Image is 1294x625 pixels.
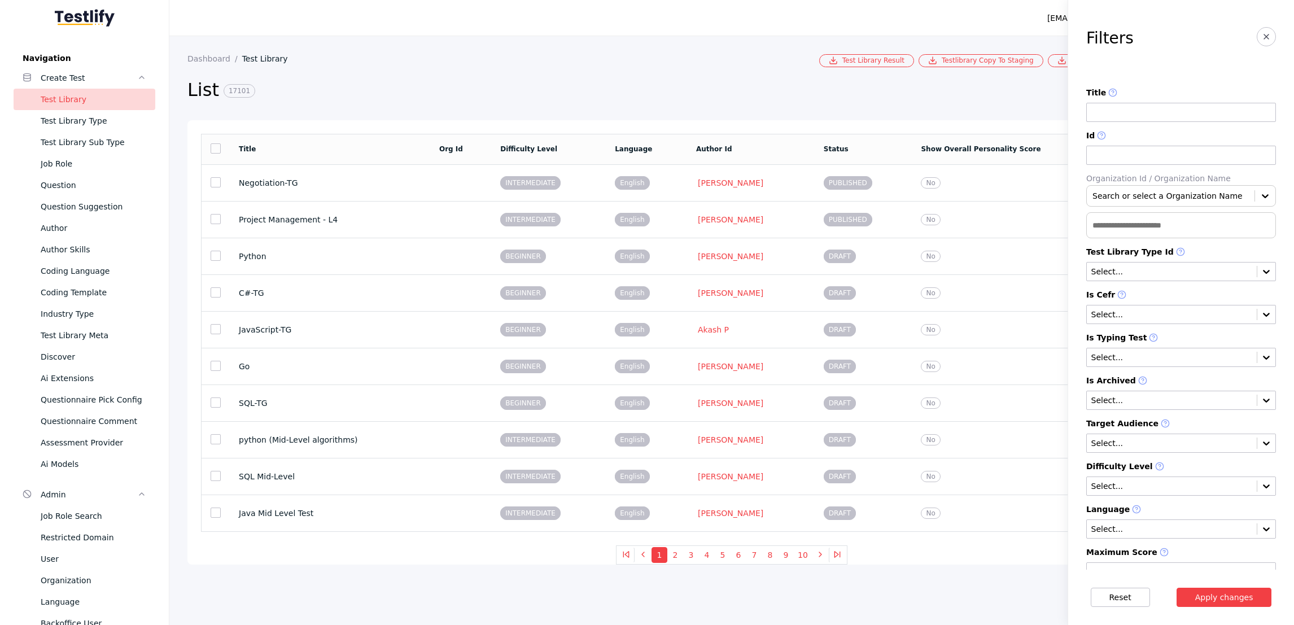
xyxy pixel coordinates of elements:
a: [PERSON_NAME] [696,471,765,482]
a: Author [14,217,155,239]
section: C#-TG [239,289,421,298]
section: Negotiation-TG [239,178,421,187]
h3: Filters [1086,29,1134,47]
a: Job Role Search [14,505,155,527]
h2: List [187,78,1100,102]
div: Test Library [41,93,146,106]
span: DRAFT [824,396,856,410]
a: [PERSON_NAME] [696,508,765,518]
span: INTERMEDIATE [500,213,561,226]
a: User [14,548,155,570]
section: SQL-TG [239,399,421,408]
span: BEGINNER [500,286,546,300]
span: No [921,434,940,445]
button: 3 [683,547,699,563]
a: Discover [14,346,155,368]
a: Assessment Provider [14,432,155,453]
a: Coding Language [14,260,155,282]
span: English [615,470,649,483]
button: 6 [731,547,746,563]
span: DRAFT [824,323,856,336]
a: Title [239,145,256,153]
a: Bulk Csv Download [1048,54,1146,67]
a: [PERSON_NAME] [696,178,765,188]
label: Is Archived [1086,376,1276,386]
div: Question [41,178,146,192]
label: Is Cefr [1086,290,1276,300]
a: Status [824,145,849,153]
div: Job Role Search [41,509,146,523]
a: Author Id [696,145,732,153]
a: Language [615,145,652,153]
label: Organization Id / Organization Name [1086,174,1276,183]
div: Job Role [41,157,146,171]
span: English [615,396,649,410]
section: JavaScript-TG [239,325,421,334]
label: Target Audience [1086,419,1276,429]
a: Author Skills [14,239,155,260]
a: Language [14,591,155,613]
div: Restricted Domain [41,531,146,544]
span: English [615,176,649,190]
span: BEGINNER [500,250,546,263]
span: English [615,213,649,226]
button: 9 [778,547,794,563]
span: No [921,251,940,262]
span: DRAFT [824,360,856,373]
div: Discover [41,350,146,364]
a: Question [14,174,155,196]
a: Org Id [439,145,463,153]
span: No [921,508,940,519]
a: Test Library Type [14,110,155,132]
a: Test Library Meta [14,325,155,346]
a: Industry Type [14,303,155,325]
a: Test Library [14,89,155,110]
a: Test Library Result [819,54,914,67]
label: Maximum Score [1086,548,1276,558]
a: Restricted Domain [14,527,155,548]
a: [PERSON_NAME] [696,215,765,225]
div: Test Library Type [41,114,146,128]
span: BEGINNER [500,323,546,336]
span: INTERMEDIATE [500,433,561,447]
button: Apply changes [1177,588,1272,607]
button: 2 [667,547,683,563]
div: Industry Type [41,307,146,321]
a: Akash P [696,325,731,335]
button: 4 [699,547,715,563]
div: Ai Extensions [41,371,146,385]
div: Test Library Sub Type [41,136,146,149]
a: [PERSON_NAME] [696,288,765,298]
a: [PERSON_NAME] [696,398,765,408]
section: Python [239,252,421,261]
a: Job Role [14,153,155,174]
span: No [921,214,940,225]
div: Language [41,595,146,609]
a: [PERSON_NAME] [696,435,765,445]
label: Test Library Type Id [1086,247,1276,257]
a: Difficulty Level [500,145,557,153]
div: Organization [41,574,146,587]
section: Project Management - L4 [239,215,421,224]
button: 1 [652,547,667,563]
button: 10 [794,547,812,563]
button: 7 [746,547,762,563]
a: Ai Models [14,453,155,475]
a: [PERSON_NAME] [696,361,765,371]
button: 5 [715,547,731,563]
span: PUBLISHED [824,213,872,226]
span: No [921,471,940,482]
button: Reset [1091,588,1150,607]
span: No [921,177,940,189]
span: English [615,323,649,336]
span: INTERMEDIATE [500,176,561,190]
div: Question Suggestion [41,200,146,213]
a: Organization [14,570,155,591]
span: INTERMEDIATE [500,470,561,483]
span: English [615,286,649,300]
label: Id [1086,131,1276,141]
div: Create Test [41,71,137,85]
a: Ai Extensions [14,368,155,389]
img: Testlify - Backoffice [55,9,115,27]
span: English [615,360,649,373]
